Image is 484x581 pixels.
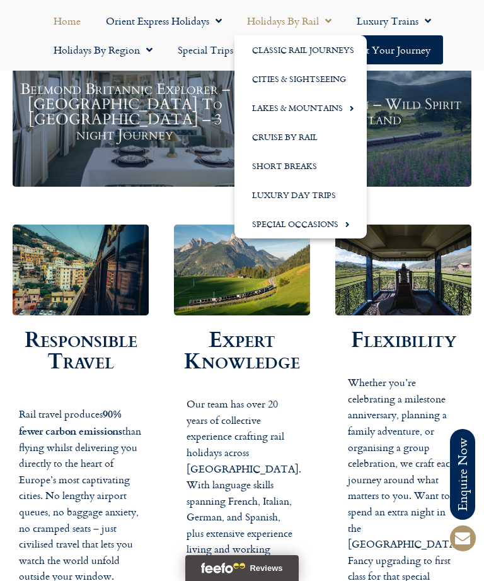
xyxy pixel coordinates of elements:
[41,35,165,64] a: Holidays by Region
[6,6,478,64] nav: Menu
[13,38,237,187] a: Belmond Britannic Explorer – [GEOGRAPHIC_DATA] To [GEOGRAPHIC_DATA] – 3 night Journey
[19,83,231,143] h3: Belmond Britannic Explorer – [GEOGRAPHIC_DATA] To [GEOGRAPHIC_DATA] – 3 night Journey
[174,328,310,371] h2: Expert Knowledge
[165,35,258,64] a: Special Trips
[234,209,367,238] a: Special Occasions
[335,328,471,349] h2: Flexibility
[13,328,149,371] h2: Responsible Travel
[234,35,367,64] a: Classic Rail Journeys
[93,6,234,35] a: Orient Express Holidays
[234,6,344,35] a: Holidays by Rail
[234,64,367,93] a: Cities & Sightseeing
[337,35,443,64] a: Start your Journey
[234,180,367,209] a: Luxury Day Trips
[344,6,444,35] a: Luxury Trains
[234,35,367,238] ul: Holidays by Rail
[234,93,367,122] a: Lakes & Mountains
[41,6,93,35] a: Home
[234,122,367,151] a: Cruise by Rail
[234,151,367,180] a: Short Breaks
